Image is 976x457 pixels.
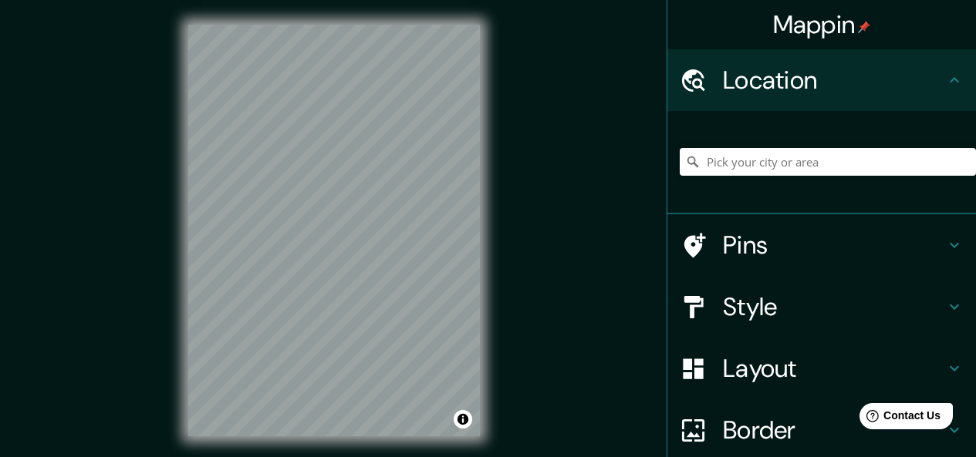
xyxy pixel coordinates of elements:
h4: Border [723,415,945,445]
h4: Location [723,65,945,96]
iframe: Help widget launcher [839,397,959,440]
div: Location [667,49,976,111]
input: Pick your city or area [680,148,976,176]
div: Pins [667,214,976,276]
h4: Style [723,291,945,322]
h4: Layout [723,353,945,384]
h4: Pins [723,230,945,260]
h4: Mappin [773,9,871,40]
img: pin-icon.png [858,21,870,33]
div: Style [667,276,976,338]
canvas: Map [188,25,480,436]
div: Layout [667,338,976,399]
button: Toggle attribution [454,410,472,428]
